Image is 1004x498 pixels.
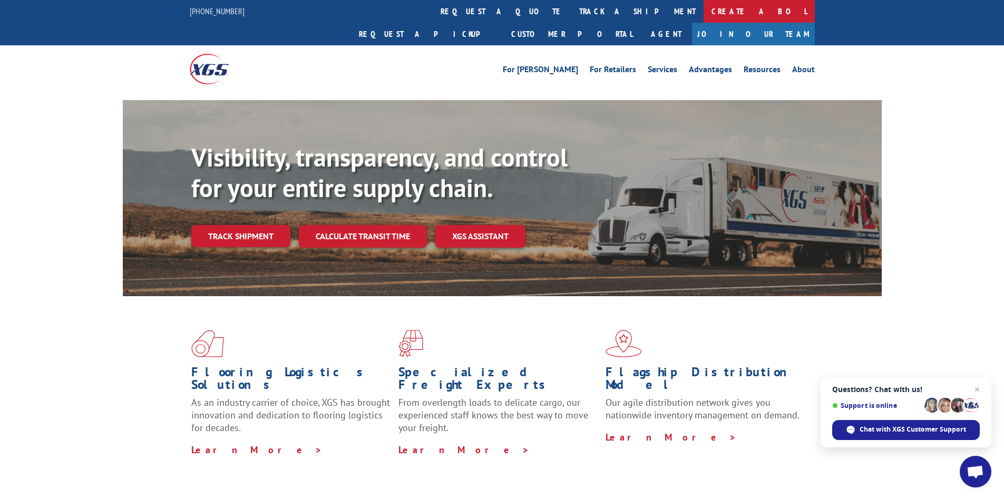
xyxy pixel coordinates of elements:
div: Open chat [960,456,991,487]
h1: Flooring Logistics Solutions [191,366,391,396]
span: Support is online [832,402,921,409]
a: Track shipment [191,225,290,247]
span: Our agile distribution network gives you nationwide inventory management on demand. [606,396,800,421]
a: Advantages [689,65,732,77]
a: Resources [744,65,781,77]
b: Visibility, transparency, and control for your entire supply chain. [191,141,568,204]
a: Services [648,65,677,77]
a: Request a pickup [351,23,503,45]
a: Calculate transit time [299,225,427,248]
span: Close chat [971,383,983,396]
p: From overlength loads to delicate cargo, our experienced staff knows the best way to move your fr... [398,396,598,443]
a: For [PERSON_NAME] [503,65,578,77]
a: Agent [640,23,692,45]
a: Learn More > [606,431,737,443]
a: About [792,65,815,77]
img: xgs-icon-focused-on-flooring-red [398,330,423,357]
a: Learn More > [191,444,323,456]
a: XGS ASSISTANT [435,225,525,248]
img: xgs-icon-total-supply-chain-intelligence-red [191,330,224,357]
h1: Specialized Freight Experts [398,366,598,396]
a: Learn More > [398,444,530,456]
div: Chat with XGS Customer Support [832,420,980,440]
a: Join Our Team [692,23,815,45]
img: xgs-icon-flagship-distribution-model-red [606,330,642,357]
a: [PHONE_NUMBER] [190,6,245,16]
span: Chat with XGS Customer Support [860,425,966,434]
h1: Flagship Distribution Model [606,366,805,396]
span: Questions? Chat with us! [832,385,980,394]
span: As an industry carrier of choice, XGS has brought innovation and dedication to flooring logistics... [191,396,390,434]
a: Customer Portal [503,23,640,45]
a: For Retailers [590,65,636,77]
